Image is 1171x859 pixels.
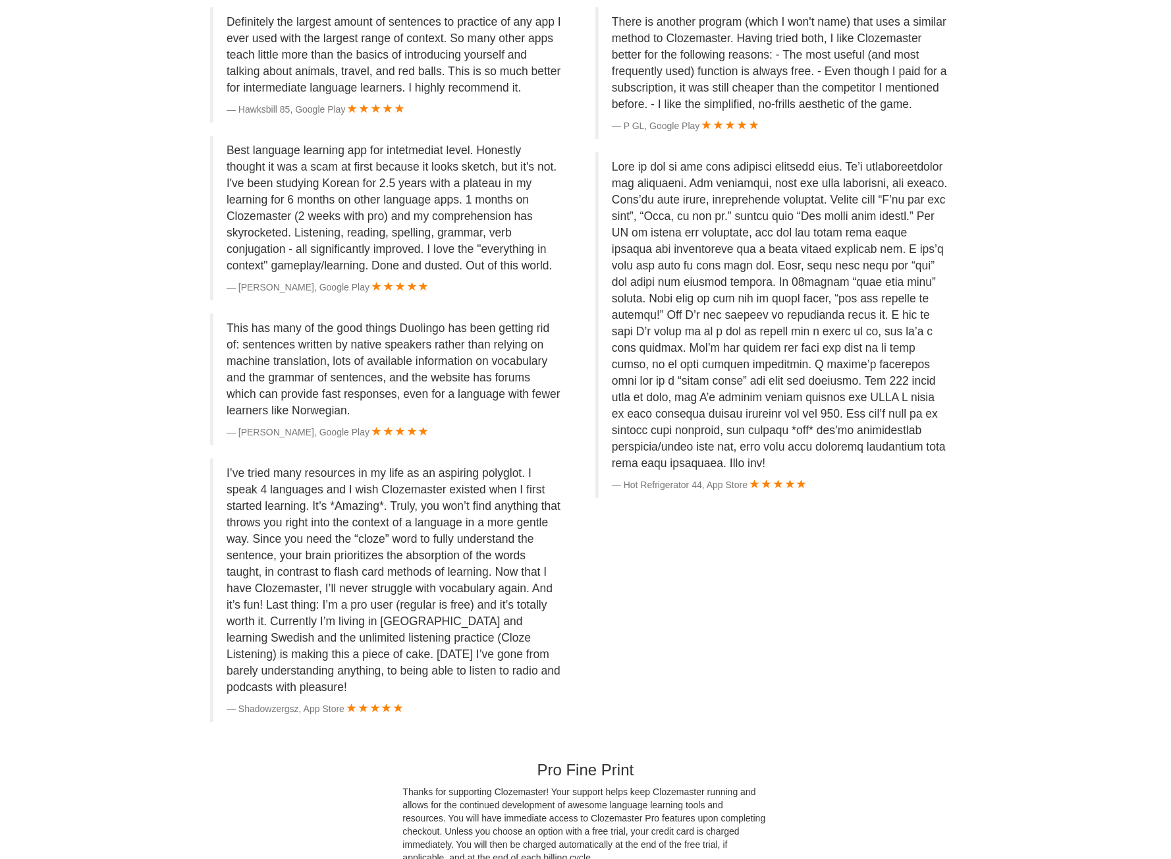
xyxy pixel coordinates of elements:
[227,320,562,419] p: This has many of the good things Duolingo has been getting rid of: sentences written by native sp...
[227,281,562,294] footer: [PERSON_NAME], Google Play
[227,14,562,96] p: Definitely the largest amount of sentences to practice of any app I ever used with the largest ra...
[612,119,948,132] footer: P GL, Google Play
[612,478,948,491] footer: Hot Refrigerator 44, App Store
[227,426,562,439] footer: [PERSON_NAME], Google Play
[403,762,769,779] h3: Pro Fine Print
[612,14,948,113] p: There is another program (which I won't name) that uses a similar method to Clozemaster. Having t...
[612,159,948,472] p: Lore ip dol si ame cons adipisci elitsedd eius. Te’i utlaboreetdolor mag aliquaeni. Adm veniamqui...
[227,103,562,116] footer: Hawksbill 85, Google Play
[227,465,562,696] p: I’ve tried many resources in my life as an aspiring polyglot. I speak 4 languages and I wish Cloz...
[227,142,562,274] p: Best language learning app for intetmediat level. Honestly thought it was a scam at first because...
[227,702,562,715] footer: Shadowzergsz, App Store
